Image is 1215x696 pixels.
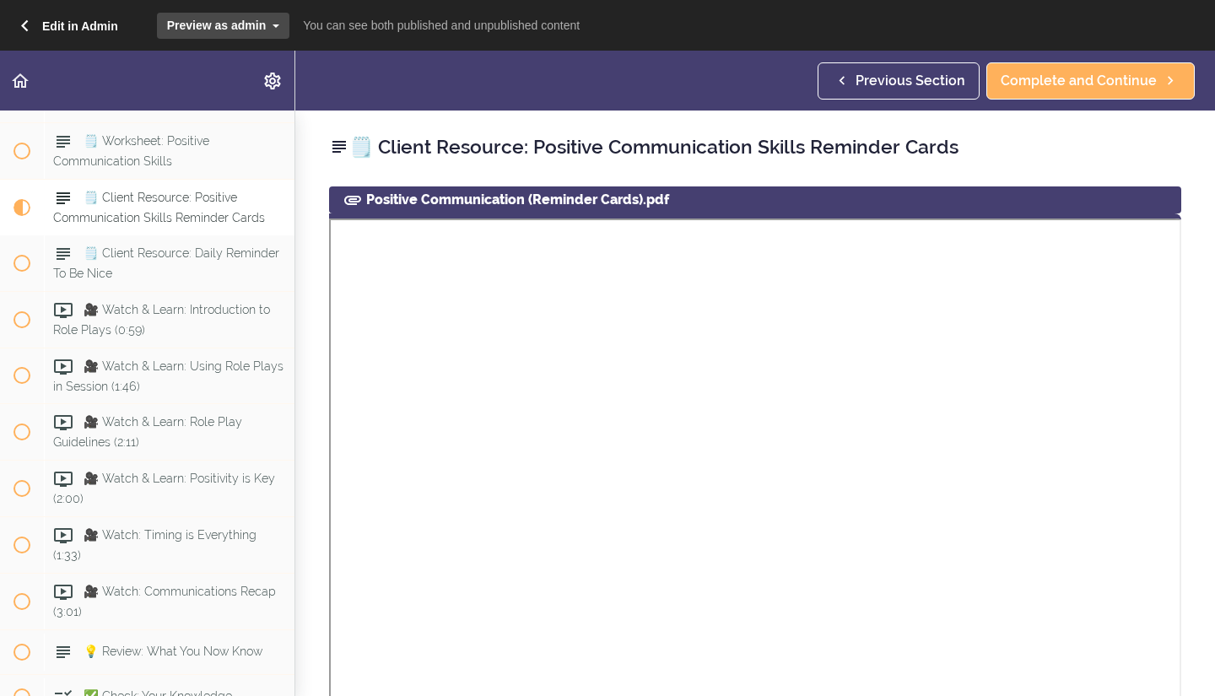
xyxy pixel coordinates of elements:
a: Preview as admin [157,13,290,39]
svg: Back to course curriculum [10,71,30,91]
a: Previous Section [818,62,980,100]
h2: 🗒️ Client Resource: Positive Communication Skills Reminder Cards [329,132,1181,161]
span: 🎥 Watch & Learn: Role Play Guidelines (2:11) [53,416,242,449]
span: 🎥 Watch & Learn: Introduction to Role Plays (0:59) [53,303,270,336]
span: Previous Section [856,71,965,91]
span: 🎥 Watch & Learn: Using Role Plays in Session (1:46) [53,359,283,392]
span: 💡 Review: What You Now Know [84,645,262,659]
svg: Settings Menu [262,71,283,91]
p: You can see both published and unpublished content [303,17,580,34]
span: 🎥 Watch & Learn: Positivity is Key (2:00) [53,472,275,505]
span: 🗒️ Client Resource: Positive Communication Skills Reminder Cards [53,191,265,224]
a: Complete and Continue [986,62,1195,100]
span: 🗒️ Worksheet: Positive Communication Skills [53,134,209,167]
span: Complete and Continue [1001,71,1157,91]
span: 🗒️ Client Resource: Daily Reminder To Be Nice [53,246,279,279]
span: 🎥 Watch: Timing is Everything (1:33) [53,529,256,562]
span: 🎥 Watch: Communications Recap (3:01) [53,585,276,618]
div: Positive Communication (Reminder Cards).pdf [329,186,1181,213]
a: Settings Menu [252,51,294,111]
